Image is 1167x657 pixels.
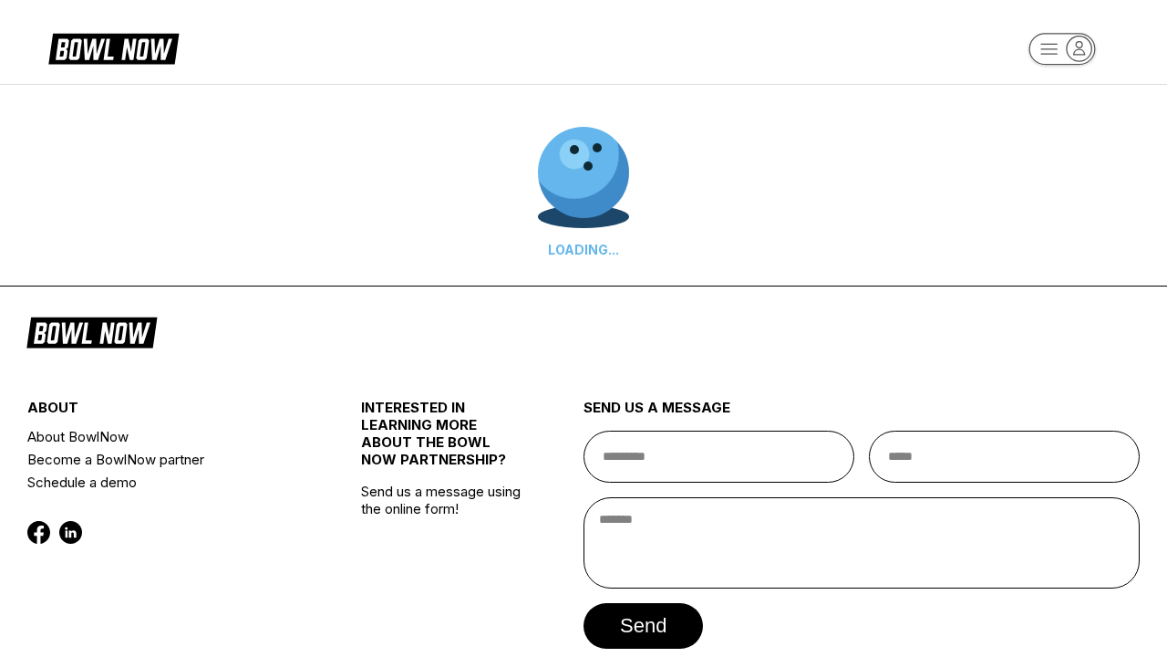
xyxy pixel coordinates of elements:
[27,425,305,448] a: About BowlNow
[538,242,629,257] div: LOADING...
[361,399,528,483] div: INTERESTED IN LEARNING MORE ABOUT THE BOWL NOW PARTNERSHIP?
[583,603,703,649] button: send
[27,471,305,494] a: Schedule a demo
[27,399,305,425] div: about
[583,399,1140,431] div: send us a message
[27,448,305,471] a: Become a BowlNow partner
